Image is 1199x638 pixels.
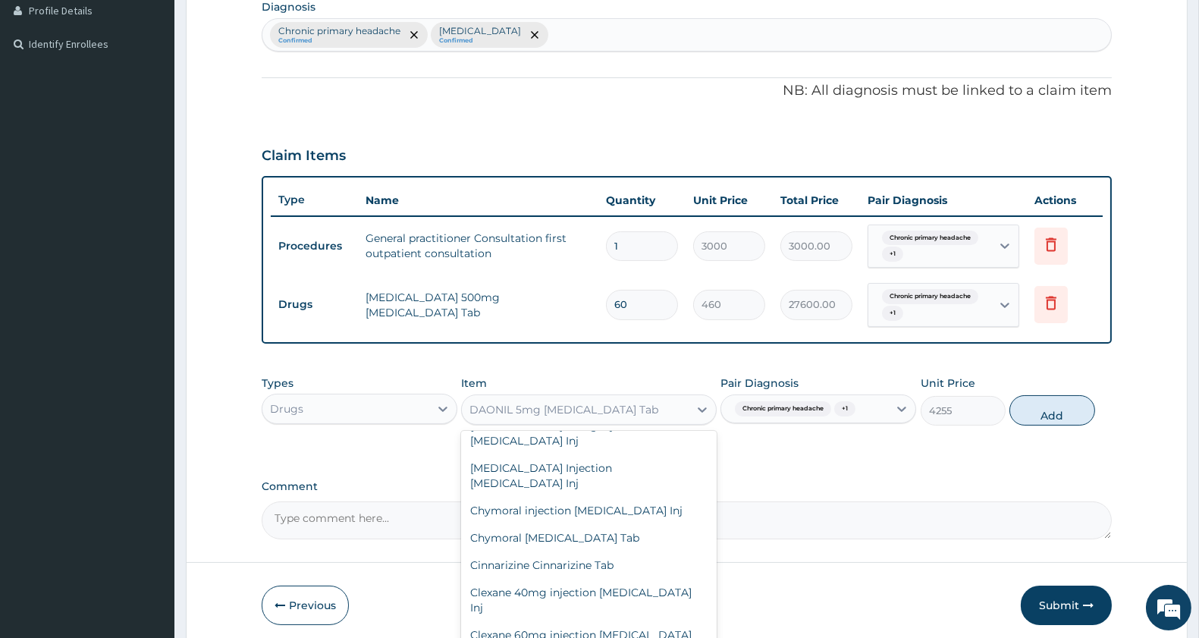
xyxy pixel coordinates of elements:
[461,454,716,497] div: [MEDICAL_DATA] Injection [MEDICAL_DATA] Inj
[461,552,716,579] div: Cinnarizine Cinnarizine Tab
[262,586,349,625] button: Previous
[686,185,773,215] th: Unit Price
[773,185,860,215] th: Total Price
[271,232,358,260] td: Procedures
[262,148,346,165] h3: Claim Items
[1021,586,1112,625] button: Submit
[461,579,716,621] div: Clexane 40mg injection [MEDICAL_DATA] Inj
[270,401,303,416] div: Drugs
[249,8,285,44] div: Minimize live chat window
[271,186,358,214] th: Type
[528,28,541,42] span: remove selection option
[88,191,209,344] span: We're online!
[598,185,686,215] th: Quantity
[79,85,255,105] div: Chat with us now
[469,402,658,417] div: DAONIL 5mg [MEDICAL_DATA] Tab
[358,223,598,269] td: General practitioner Consultation first outpatient consultation
[439,25,521,37] p: [MEDICAL_DATA]
[407,28,421,42] span: remove selection option
[271,291,358,319] td: Drugs
[882,247,903,262] span: + 1
[921,376,975,391] label: Unit Price
[358,185,598,215] th: Name
[262,81,1112,101] p: NB: All diagnosis must be linked to a claim item
[735,401,831,416] span: Chronic primary headache
[1027,185,1103,215] th: Actions
[860,185,1027,215] th: Pair Diagnosis
[278,37,400,45] small: Confirmed
[882,289,978,304] span: Chronic primary headache
[720,376,799,391] label: Pair Diagnosis
[461,376,487,391] label: Item
[834,401,855,416] span: + 1
[28,76,61,114] img: d_794563401_company_1708531726252_794563401
[882,306,903,321] span: + 1
[262,377,293,390] label: Types
[439,37,521,45] small: Confirmed
[358,282,598,328] td: [MEDICAL_DATA] 500mg [MEDICAL_DATA] Tab
[461,412,716,454] div: [MEDICAL_DATA] 50mg injection [MEDICAL_DATA] Inj
[1009,395,1094,426] button: Add
[8,414,289,467] textarea: Type your message and hit 'Enter'
[461,524,716,552] div: Chymoral [MEDICAL_DATA] Tab
[461,497,716,524] div: Chymoral injection [MEDICAL_DATA] Inj
[278,25,400,37] p: Chronic primary headache
[262,480,1112,493] label: Comment
[882,231,978,246] span: Chronic primary headache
